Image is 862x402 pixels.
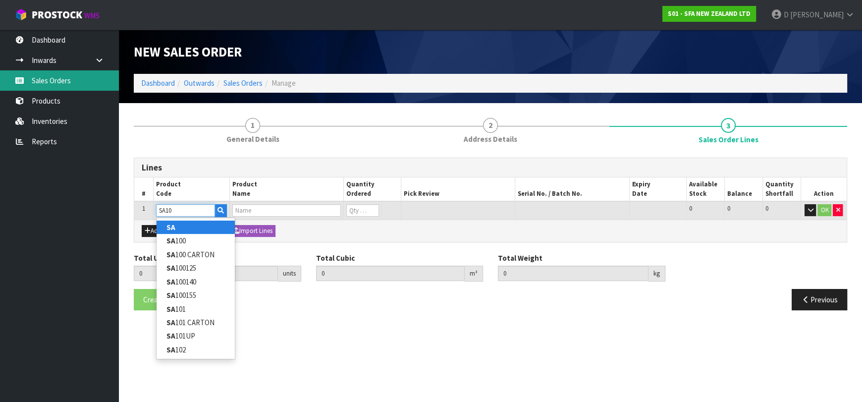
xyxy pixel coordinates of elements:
a: SA101 [157,302,235,316]
div: kg [648,266,665,282]
span: Address Details [464,134,517,144]
span: 0 [765,204,768,213]
button: OK [817,204,831,216]
a: SA101 CARTON [157,316,235,329]
label: Total Cubic [316,253,355,263]
span: General Details [226,134,279,144]
div: units [278,266,301,282]
a: SA100 [157,234,235,247]
th: Quantity Shortfall [763,177,801,201]
th: # [134,177,153,201]
span: 1 [142,204,145,213]
span: 2 [483,118,498,133]
button: Import Lines [230,225,275,237]
strong: SA [166,318,175,327]
div: m³ [465,266,483,282]
strong: SA [166,250,175,259]
span: [PERSON_NAME] [790,10,844,19]
input: Total Units [134,266,278,281]
a: SA102 [157,343,235,356]
strong: SA [166,263,175,273]
small: WMS [84,11,100,20]
th: Quantity Ordered [344,177,401,201]
input: Total Cubic [316,266,465,281]
input: Qty Ordered [346,204,379,217]
input: Code [156,204,215,217]
span: ProStock [32,8,82,21]
h3: Lines [142,163,839,172]
a: Outwards [184,78,215,88]
input: Total Weight [498,266,648,281]
span: Create Order [143,295,184,304]
strong: SA [166,277,175,287]
th: Pick Review [401,177,515,201]
strong: SA [166,304,175,314]
a: Dashboard [141,78,175,88]
span: Sales Order Lines [134,150,847,318]
span: 1 [245,118,260,133]
strong: SA [166,331,175,341]
a: SA100 CARTON [157,248,235,261]
a: SA100140 [157,275,235,288]
strong: SA [166,290,175,300]
span: New Sales Order [134,44,242,60]
span: 0 [689,204,692,213]
button: Previous [792,289,847,310]
input: Name [232,204,341,217]
strong: SA [166,223,175,232]
label: Total Weight [498,253,542,263]
a: SA [157,221,235,234]
strong: SA [166,236,175,245]
a: SA100155 [157,288,235,302]
th: Product Name [229,177,344,201]
button: Create Order [134,289,193,310]
th: Serial No. / Batch No. [515,177,630,201]
th: Action [801,177,847,201]
span: 0 [727,204,730,213]
a: Sales Orders [223,78,263,88]
label: Total Units [134,253,172,263]
th: Balance [725,177,763,201]
strong: SA [166,345,175,354]
a: SA100125 [157,261,235,275]
span: D [784,10,789,19]
th: Expiry Date [629,177,686,201]
span: 3 [721,118,736,133]
span: Sales Order Lines [699,134,758,145]
a: SA101UP [157,329,235,343]
th: Available Stock [687,177,725,201]
strong: S01 - SFA NEW ZEALAND LTD [668,9,751,18]
span: Manage [271,78,296,88]
img: cube-alt.png [15,8,27,21]
th: Product Code [153,177,229,201]
button: Add Line [142,225,176,237]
